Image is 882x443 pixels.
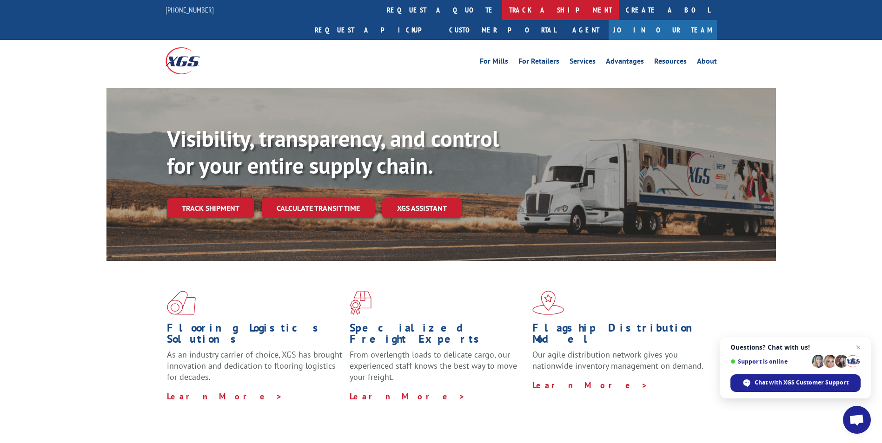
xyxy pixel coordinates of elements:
img: xgs-icon-flagship-distribution-model-red [532,291,564,315]
a: About [697,58,717,68]
span: Questions? Chat with us! [730,344,861,351]
span: As an industry carrier of choice, XGS has brought innovation and dedication to flooring logistics... [167,349,342,382]
a: Track shipment [167,198,254,218]
a: [PHONE_NUMBER] [166,5,214,14]
h1: Flooring Logistics Solutions [167,322,343,349]
div: Chat with XGS Customer Support [730,374,861,392]
span: Close chat [853,342,864,353]
div: Open chat [843,406,871,434]
a: Calculate transit time [262,198,375,218]
a: Join Our Team [609,20,717,40]
a: Agent [563,20,609,40]
img: xgs-icon-focused-on-flooring-red [350,291,371,315]
p: From overlength loads to delicate cargo, our experienced staff knows the best way to move your fr... [350,349,525,391]
span: Chat with XGS Customer Support [755,378,849,387]
a: Resources [654,58,687,68]
a: Learn More > [350,391,465,402]
a: For Retailers [518,58,559,68]
a: Services [570,58,596,68]
a: Learn More > [532,380,648,391]
h1: Specialized Freight Experts [350,322,525,349]
a: XGS ASSISTANT [382,198,462,218]
a: Learn More > [167,391,283,402]
span: Support is online [730,358,809,365]
b: Visibility, transparency, and control for your entire supply chain. [167,124,499,180]
a: Advantages [606,58,644,68]
span: Our agile distribution network gives you nationwide inventory management on demand. [532,349,703,371]
a: Request a pickup [308,20,442,40]
a: Customer Portal [442,20,563,40]
img: xgs-icon-total-supply-chain-intelligence-red [167,291,196,315]
h1: Flagship Distribution Model [532,322,708,349]
a: For Mills [480,58,508,68]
